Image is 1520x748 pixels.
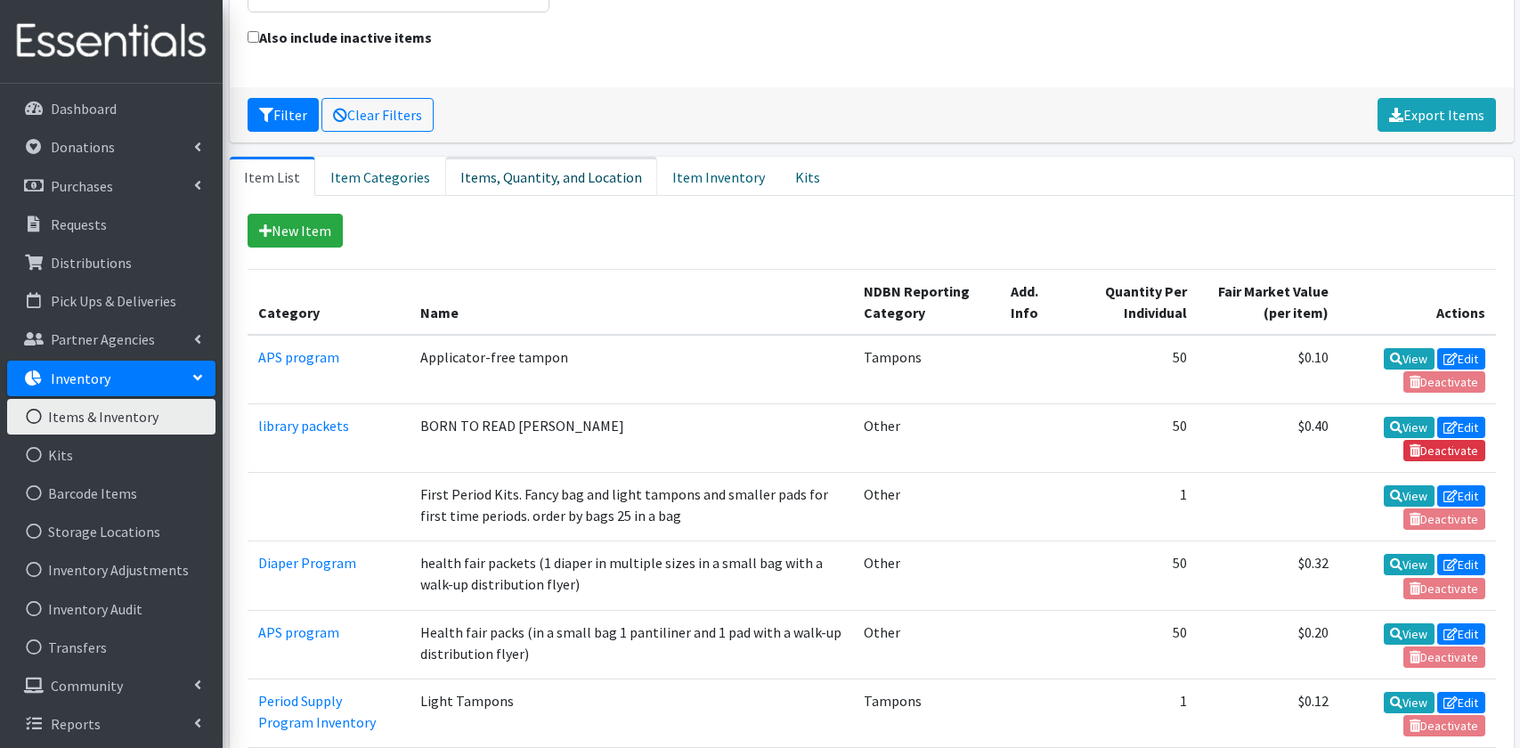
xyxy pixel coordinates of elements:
a: View [1384,623,1435,645]
a: Partner Agencies [7,321,215,357]
a: Purchases [7,168,215,204]
a: Kits [780,157,835,196]
a: Kits [7,437,215,473]
td: 50 [1066,541,1198,610]
p: Requests [51,215,107,233]
a: Dashboard [7,91,215,126]
th: Fair Market Value (per item) [1198,269,1339,335]
a: Edit [1437,554,1485,575]
td: First Period Kits. Fancy bag and light tampons and smaller pads for first time periods. order by ... [410,473,853,541]
a: View [1384,348,1435,370]
td: $0.20 [1198,610,1339,679]
td: 1 [1066,473,1198,541]
input: Also include inactive items [248,31,259,43]
p: Pick Ups & Deliveries [51,292,176,310]
a: APS program [258,623,339,641]
button: Filter [248,98,319,132]
p: Partner Agencies [51,330,155,348]
a: Distributions [7,245,215,280]
a: Barcode Items [7,476,215,511]
a: Pick Ups & Deliveries [7,283,215,319]
a: Reports [7,706,215,742]
a: View [1384,485,1435,507]
a: View [1384,417,1435,438]
td: 1 [1066,679,1198,747]
a: Requests [7,207,215,242]
a: Edit [1437,348,1485,370]
th: Category [248,269,410,335]
a: View [1384,554,1435,575]
a: Inventory Adjustments [7,552,215,588]
a: Community [7,668,215,703]
a: Storage Locations [7,514,215,549]
a: View [1384,692,1435,713]
p: Distributions [51,254,132,272]
a: Period Supply Program Inventory [258,692,376,731]
p: Purchases [51,177,113,195]
a: Deactivate [1403,440,1485,461]
td: BORN TO READ [PERSON_NAME] [410,403,853,472]
th: Add. Info [1000,269,1066,335]
td: $0.12 [1198,679,1339,747]
td: Other [853,403,999,472]
th: Quantity Per Individual [1066,269,1198,335]
td: Tampons [853,679,999,747]
td: $0.32 [1198,541,1339,610]
p: Community [51,677,123,695]
p: Dashboard [51,100,117,118]
td: Other [853,473,999,541]
a: Donations [7,129,215,165]
th: NDBN Reporting Category [853,269,999,335]
td: Tampons [853,335,999,404]
a: Item Categories [315,157,445,196]
td: Health fair packs (in a small bag 1 pantiliner and 1 pad with a walk-up distribution flyer) [410,610,853,679]
p: Reports [51,715,101,733]
label: Also include inactive items [248,27,432,48]
a: Items & Inventory [7,399,215,435]
a: Clear Filters [321,98,434,132]
td: Applicator-free tampon [410,335,853,404]
td: Other [853,541,999,610]
p: Donations [51,138,115,156]
img: HumanEssentials [7,12,215,71]
th: Name [410,269,853,335]
p: Inventory [51,370,110,387]
a: Diaper Program [258,554,356,572]
td: 50 [1066,335,1198,404]
a: Edit [1437,692,1485,713]
td: health fair packets (1 diaper in multiple sizes in a small bag with a walk-up distribution flyer) [410,541,853,610]
a: library packets [258,417,349,435]
td: 50 [1066,610,1198,679]
td: Light Tampons [410,679,853,747]
a: Transfers [7,630,215,665]
a: APS program [258,348,339,366]
a: New Item [248,214,343,248]
td: $0.10 [1198,335,1339,404]
td: Other [853,610,999,679]
a: Edit [1437,623,1485,645]
td: 50 [1066,403,1198,472]
th: Actions [1339,269,1496,335]
a: Item Inventory [657,157,780,196]
a: Inventory Audit [7,591,215,627]
a: Edit [1437,417,1485,438]
a: Items, Quantity, and Location [445,157,657,196]
td: $0.40 [1198,403,1339,472]
a: Item List [230,157,315,196]
a: Edit [1437,485,1485,507]
a: Export Items [1378,98,1496,132]
a: Inventory [7,361,215,396]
